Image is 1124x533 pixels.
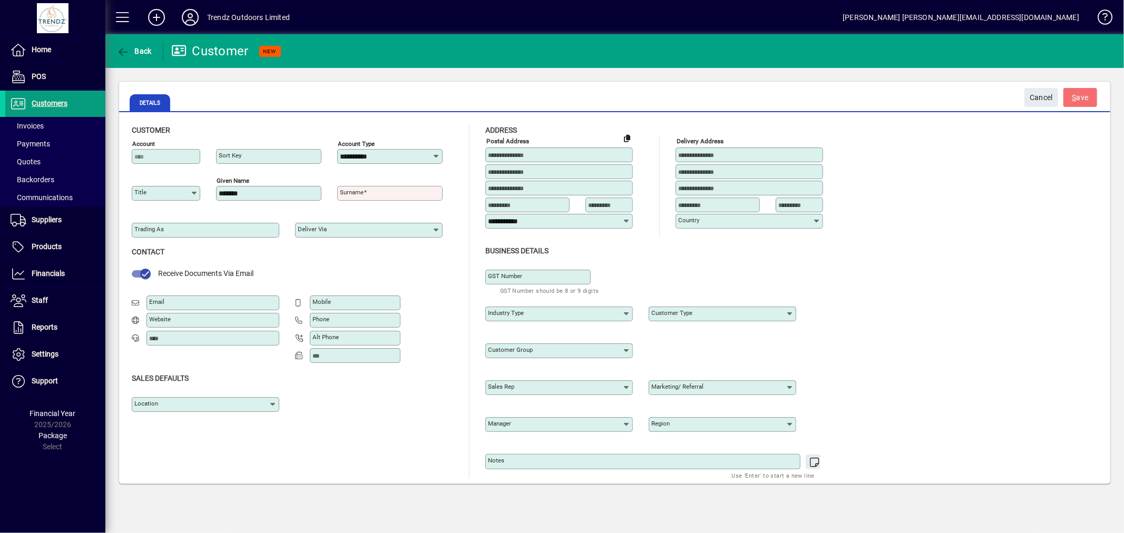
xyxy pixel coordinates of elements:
[38,431,67,440] span: Package
[32,323,57,331] span: Reports
[1024,88,1058,107] button: Cancel
[5,341,105,368] a: Settings
[488,309,524,317] mat-label: Industry type
[678,216,699,224] mat-label: Country
[5,207,105,233] a: Suppliers
[732,469,815,481] mat-hint: Use 'Enter' to start a new line
[843,9,1079,26] div: [PERSON_NAME] [PERSON_NAME][EMAIL_ADDRESS][DOMAIN_NAME]
[32,350,58,358] span: Settings
[134,400,158,407] mat-label: Location
[5,189,105,206] a: Communications
[5,368,105,394] a: Support
[11,175,54,184] span: Backorders
[134,225,164,233] mat-label: Trading as
[11,193,73,202] span: Communications
[488,383,514,390] mat-label: Sales rep
[5,171,105,189] a: Backorders
[312,333,339,341] mat-label: Alt Phone
[132,374,189,382] span: Sales defaults
[340,189,364,196] mat-label: Surname
[140,8,173,27] button: Add
[114,42,154,61] button: Back
[30,409,76,418] span: Financial Year
[173,8,207,27] button: Profile
[500,284,599,297] mat-hint: GST Number should be 8 or 9 digits
[132,248,164,256] span: Contact
[651,309,692,317] mat-label: Customer type
[312,298,331,305] mat-label: Mobile
[1090,2,1111,36] a: Knowledge Base
[263,48,277,55] span: NEW
[158,269,253,278] span: Receive Documents Via Email
[5,314,105,341] a: Reports
[130,94,170,111] span: Details
[619,130,636,146] button: Copy to Delivery address
[488,457,504,464] mat-label: Notes
[5,288,105,314] a: Staff
[219,152,241,159] mat-label: Sort key
[5,135,105,153] a: Payments
[338,140,375,147] mat-label: Account Type
[32,99,67,107] span: Customers
[105,42,163,61] app-page-header-button: Back
[132,140,155,147] mat-label: Account
[32,72,46,81] span: POS
[132,126,170,134] span: Customer
[488,346,533,353] mat-label: Customer group
[32,242,62,251] span: Products
[5,261,105,287] a: Financials
[488,272,522,280] mat-label: GST Number
[32,215,62,224] span: Suppliers
[11,122,44,130] span: Invoices
[651,420,670,427] mat-label: Region
[1030,89,1053,106] span: Cancel
[5,117,105,135] a: Invoices
[171,43,249,60] div: Customer
[116,47,152,55] span: Back
[1072,93,1077,102] span: S
[134,189,146,196] mat-label: Title
[217,177,249,184] mat-label: Given name
[5,37,105,63] a: Home
[149,298,164,305] mat-label: Email
[485,246,549,255] span: Business details
[32,269,65,278] span: Financials
[5,234,105,260] a: Products
[5,64,105,90] a: POS
[5,153,105,171] a: Quotes
[298,225,327,233] mat-label: Deliver via
[651,383,703,390] mat-label: Marketing/ Referral
[312,315,329,323] mat-label: Phone
[1072,89,1089,106] span: ave
[32,296,48,304] span: Staff
[149,315,171,323] mat-label: Website
[1063,88,1097,107] button: Save
[485,126,517,134] span: Address
[207,9,290,26] div: Trendz Outdoors Limited
[11,157,41,166] span: Quotes
[32,45,51,54] span: Home
[11,140,50,148] span: Payments
[488,420,511,427] mat-label: Manager
[32,377,58,385] span: Support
